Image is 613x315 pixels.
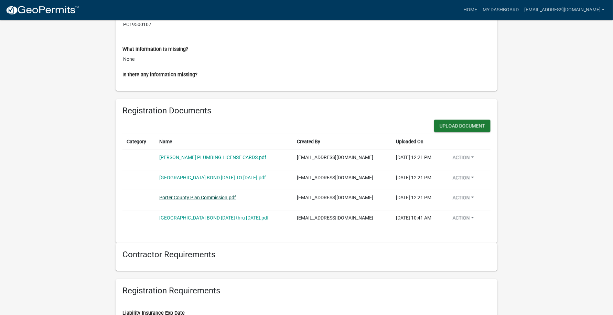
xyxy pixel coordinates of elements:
[392,134,443,150] th: Uploaded On
[480,3,521,16] a: My Dashboard
[159,155,266,160] a: [PERSON_NAME] PLUMBING LICENSE CARDS.pdf
[521,3,607,16] a: [EMAIL_ADDRESS][DOMAIN_NAME]
[122,134,155,150] th: Category
[293,150,392,170] td: [EMAIL_ADDRESS][DOMAIN_NAME]
[447,175,480,184] button: Action
[122,286,491,296] h6: Registration Requirements
[392,190,443,211] td: [DATE] 12:21 PM
[159,175,266,181] a: [GEOGRAPHIC_DATA] BOND [DATE] TO [DATE].pdf
[159,215,269,221] a: [GEOGRAPHIC_DATA] BOND [DATE] thru [DATE].pdf
[392,150,443,170] td: [DATE] 12:21 PM
[434,120,491,134] wm-modal-confirm: New Document
[293,170,392,190] td: [EMAIL_ADDRESS][DOMAIN_NAME]
[447,194,480,204] button: Action
[392,170,443,190] td: [DATE] 12:21 PM
[122,73,197,78] label: Is there any information missing?
[293,210,392,230] td: [EMAIL_ADDRESS][DOMAIN_NAME]
[447,215,480,225] button: Action
[155,134,293,150] th: Name
[293,134,392,150] th: Created By
[122,106,491,116] h6: Registration Documents
[447,154,480,164] button: Action
[461,3,480,16] a: Home
[159,195,236,201] a: Porter County Plan Commission.pdf
[392,210,443,230] td: [DATE] 10:41 AM
[293,190,392,211] td: [EMAIL_ADDRESS][DOMAIN_NAME]
[122,250,491,260] h6: Contractor Requirements
[434,120,491,132] button: Upload Document
[122,47,188,52] label: What information is missing?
